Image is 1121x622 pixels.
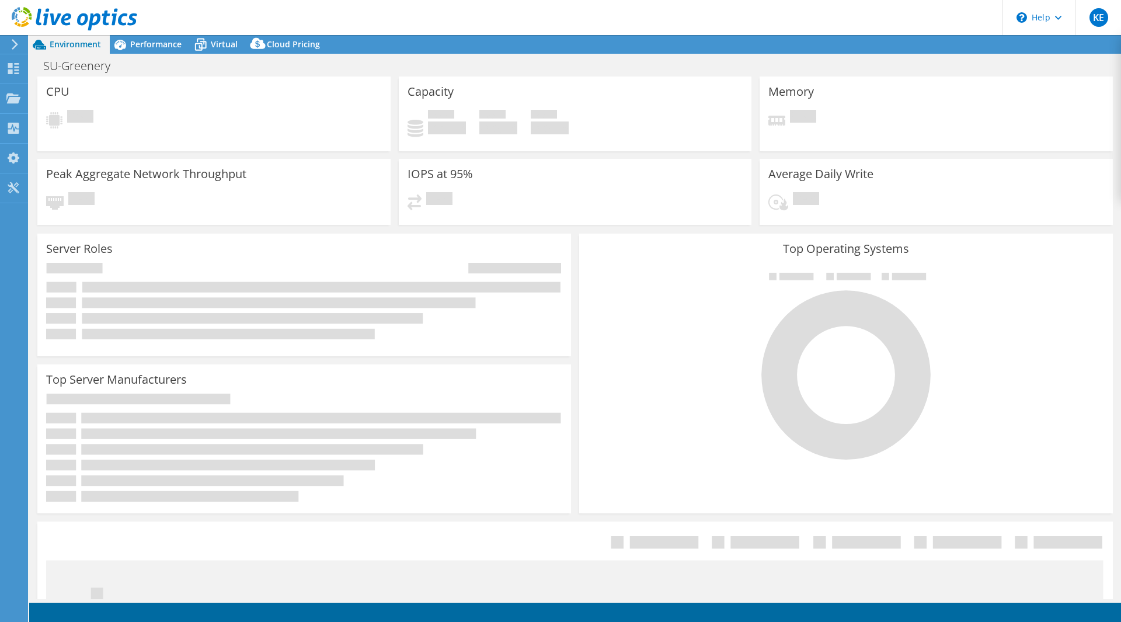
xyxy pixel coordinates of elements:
[68,192,95,208] span: Pending
[479,110,506,121] span: Free
[426,192,452,208] span: Pending
[408,168,473,180] h3: IOPS at 95%
[46,242,113,255] h3: Server Roles
[1089,8,1108,27] span: KE
[479,121,517,134] h4: 0 GiB
[428,121,466,134] h4: 0 GiB
[67,110,93,126] span: Pending
[793,192,819,208] span: Pending
[768,168,873,180] h3: Average Daily Write
[46,85,69,98] h3: CPU
[130,39,182,50] span: Performance
[38,60,128,72] h1: SU-Greenery
[211,39,238,50] span: Virtual
[790,110,816,126] span: Pending
[428,110,454,121] span: Used
[46,168,246,180] h3: Peak Aggregate Network Throughput
[768,85,814,98] h3: Memory
[1016,12,1027,23] svg: \n
[50,39,101,50] span: Environment
[531,121,569,134] h4: 0 GiB
[46,373,187,386] h3: Top Server Manufacturers
[588,242,1104,255] h3: Top Operating Systems
[267,39,320,50] span: Cloud Pricing
[531,110,557,121] span: Total
[408,85,454,98] h3: Capacity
